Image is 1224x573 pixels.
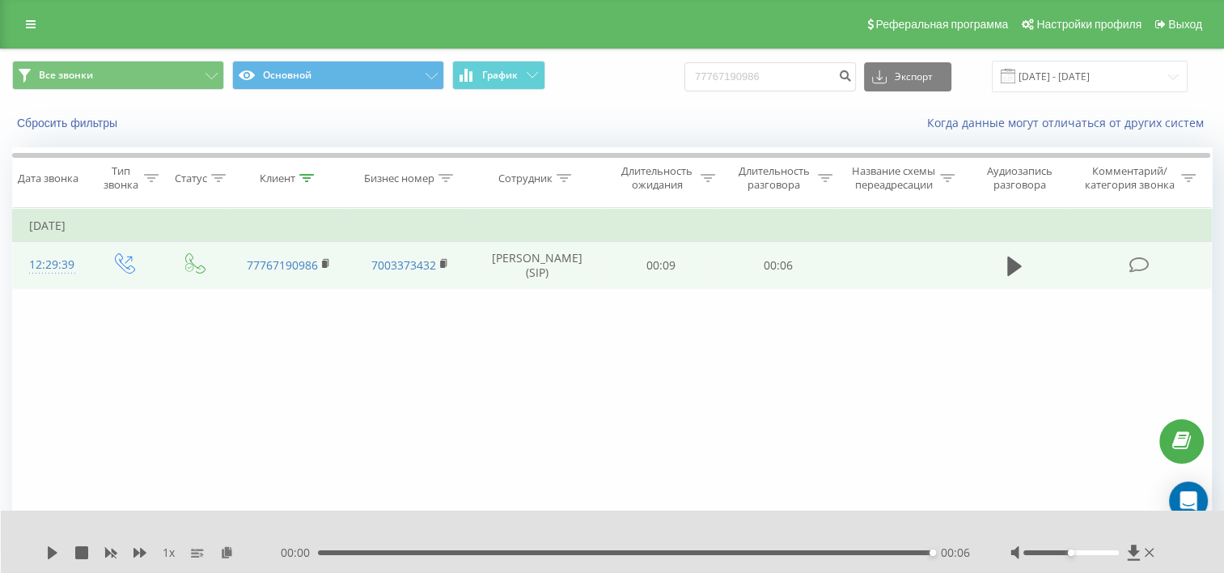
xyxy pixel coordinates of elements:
div: Аудиозапись разговора [973,164,1067,192]
span: Все звонки [39,69,93,82]
button: Основной [232,61,444,90]
button: Экспорт [864,62,951,91]
div: Длительность разговора [734,164,814,192]
a: 77767190986 [247,257,318,273]
button: Все звонки [12,61,224,90]
div: Accessibility label [1068,550,1074,556]
div: Комментарий/категория звонка [1082,164,1177,192]
span: 1 x [163,545,175,561]
button: График [452,61,545,90]
div: Клиент [260,172,295,185]
div: Сотрудник [498,172,553,185]
td: 00:06 [719,242,836,289]
span: 00:06 [941,545,970,561]
span: Выход [1168,18,1202,31]
td: [DATE] [13,210,1212,242]
div: Бизнес номер [364,172,434,185]
span: 00:00 [281,545,318,561]
div: Длительность ожидания [617,164,697,192]
td: 00:09 [603,242,720,289]
div: 12:29:39 [29,249,71,281]
div: Название схемы переадресации [851,164,936,192]
td: [PERSON_NAME] (SIP) [472,242,603,289]
div: Open Intercom Messenger [1169,482,1208,520]
input: Поиск по номеру [684,62,856,91]
div: Дата звонка [18,172,78,185]
span: Настройки профиля [1036,18,1141,31]
div: Тип звонка [102,164,140,192]
button: Сбросить фильтры [12,116,125,130]
div: Accessibility label [930,550,936,556]
a: 7003373432 [371,257,436,273]
a: Когда данные могут отличаться от других систем [927,115,1212,130]
span: Реферальная программа [875,18,1008,31]
div: Статус [175,172,207,185]
span: График [482,70,518,81]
